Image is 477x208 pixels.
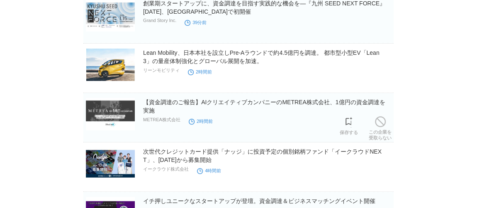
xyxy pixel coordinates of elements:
[86,49,135,81] img: Lean Mobility、日本本社を設立しPre-Aラウンドで約4.5億円を調達。 都市型小型EV「Lean3」の量産体制強化とグローバル展開を加速。
[143,117,180,123] p: METREA株式会社
[143,166,189,172] p: イークラウド株式会社
[143,148,382,163] a: 次世代クレジットカード提供「ナッジ」に投資予定の個別銘柄ファンド「イークラウドNEXT」、[DATE]から募集開始
[86,147,135,180] img: 次世代クレジットカード提供「ナッジ」に投資予定の個別銘柄ファンド「イークラウドNEXT」、10月24日から募集開始
[143,49,379,64] a: Lean Mobility、日本本社を設立しPre-Aラウンドで約4.5億円を調達。 都市型小型EV「Lean3」の量産体制強化とグローバル展開を加速。
[185,20,207,25] time: 39分前
[188,69,212,74] time: 2時間前
[189,119,213,124] time: 2時間前
[197,168,221,173] time: 4時間前
[369,114,392,141] a: この企業を受取らない
[143,99,385,114] a: 【資金調達のご報告】AIクリエイティブカンパニーのMETREA株式会社、1億円の資金調達を実施
[143,18,176,23] p: Grand Story Inc.
[143,198,375,204] a: イチ押しユニークなスタートアップが登壇。資金調達＆ビジネスマッチングイベント開催
[340,115,358,135] a: 保存する
[86,98,135,130] img: 【資金調達のご報告】AIクリエイティブカンパニーのMETREA株式会社、1億円の資金調達を実施
[143,67,180,73] p: リーンモビリティ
